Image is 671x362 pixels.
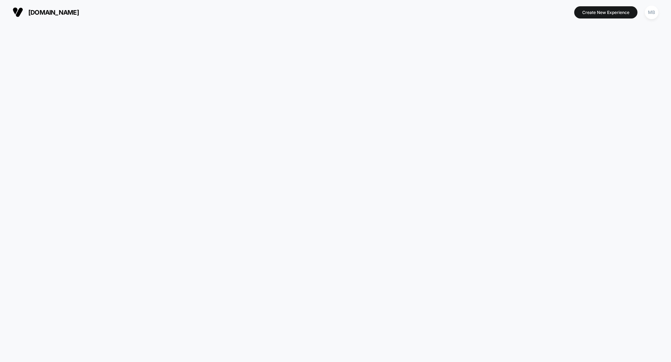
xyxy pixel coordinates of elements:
img: Visually logo [13,7,23,17]
span: [DOMAIN_NAME] [28,9,79,16]
div: MB [645,6,658,19]
button: Create New Experience [574,6,637,19]
button: MB [643,5,661,20]
button: [DOMAIN_NAME] [10,7,81,18]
